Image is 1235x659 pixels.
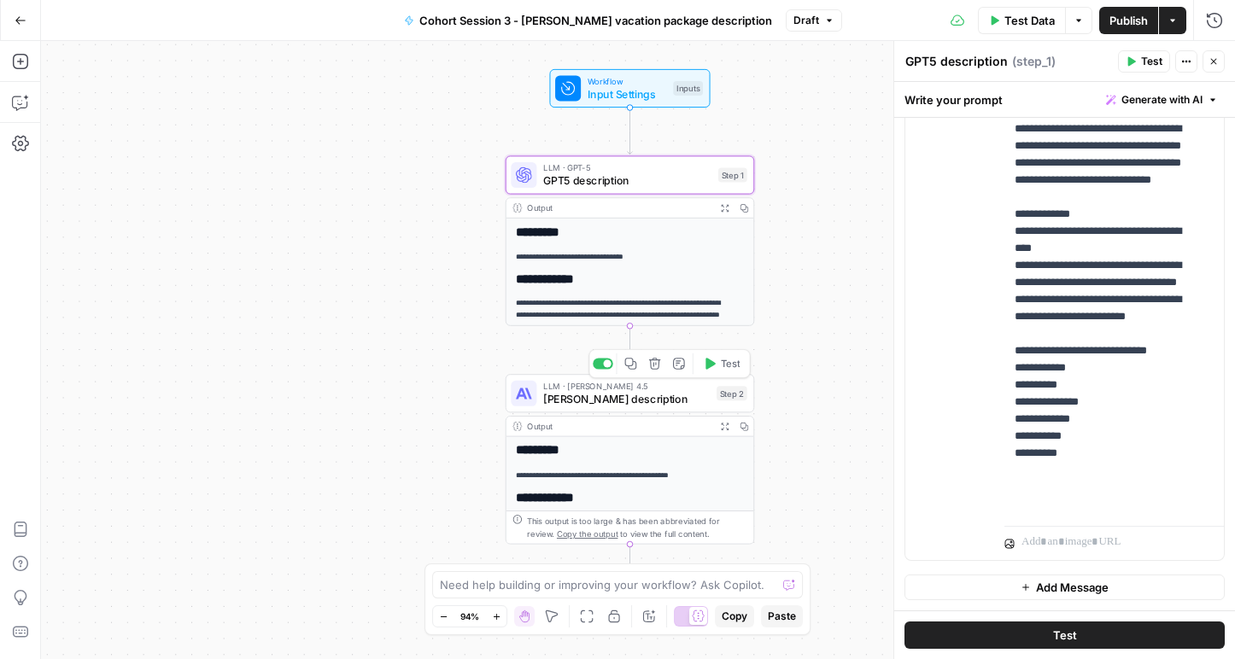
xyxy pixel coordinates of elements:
[394,7,782,34] button: Cohort Session 3 - [PERSON_NAME] vacation package description
[1004,12,1055,29] span: Test Data
[793,13,819,28] span: Draft
[1141,54,1162,69] span: Test
[543,172,711,189] span: GPT5 description
[1036,579,1109,596] span: Add Message
[904,574,1225,600] button: Add Message
[715,605,754,627] button: Copy
[543,161,711,174] span: LLM · GPT-5
[768,609,796,624] span: Paste
[527,420,710,433] div: Output
[506,69,754,108] div: WorkflowInput SettingsInputs
[722,609,747,624] span: Copy
[905,53,1008,70] textarea: GPT5 description
[697,353,746,374] button: Test
[419,12,772,29] span: Cohort Session 3 - [PERSON_NAME] vacation package description
[786,9,842,32] button: Draft
[527,515,747,540] div: This output is too large & has been abbreviated for review. to view the full content.
[894,82,1235,117] div: Write your prompt
[1109,12,1148,29] span: Publish
[904,621,1225,649] button: Test
[673,81,703,96] div: Inputs
[1099,89,1225,111] button: Generate with AI
[978,7,1065,34] button: Test Data
[527,201,710,214] div: Output
[717,386,747,400] div: Step 2
[588,86,667,102] span: Input Settings
[588,74,667,87] span: Workflow
[557,529,617,539] span: Copy the output
[1121,92,1203,108] span: Generate with AI
[1053,627,1077,644] span: Test
[628,108,633,155] g: Edge from start to step_1
[761,605,803,627] button: Paste
[543,380,711,393] span: LLM · [PERSON_NAME] 4.5
[1012,53,1056,70] span: ( step_1 )
[1118,50,1170,73] button: Test
[718,168,747,183] div: Step 1
[721,357,740,371] span: Test
[1099,7,1158,34] button: Publish
[460,609,479,623] span: 94%
[543,391,711,407] span: [PERSON_NAME] description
